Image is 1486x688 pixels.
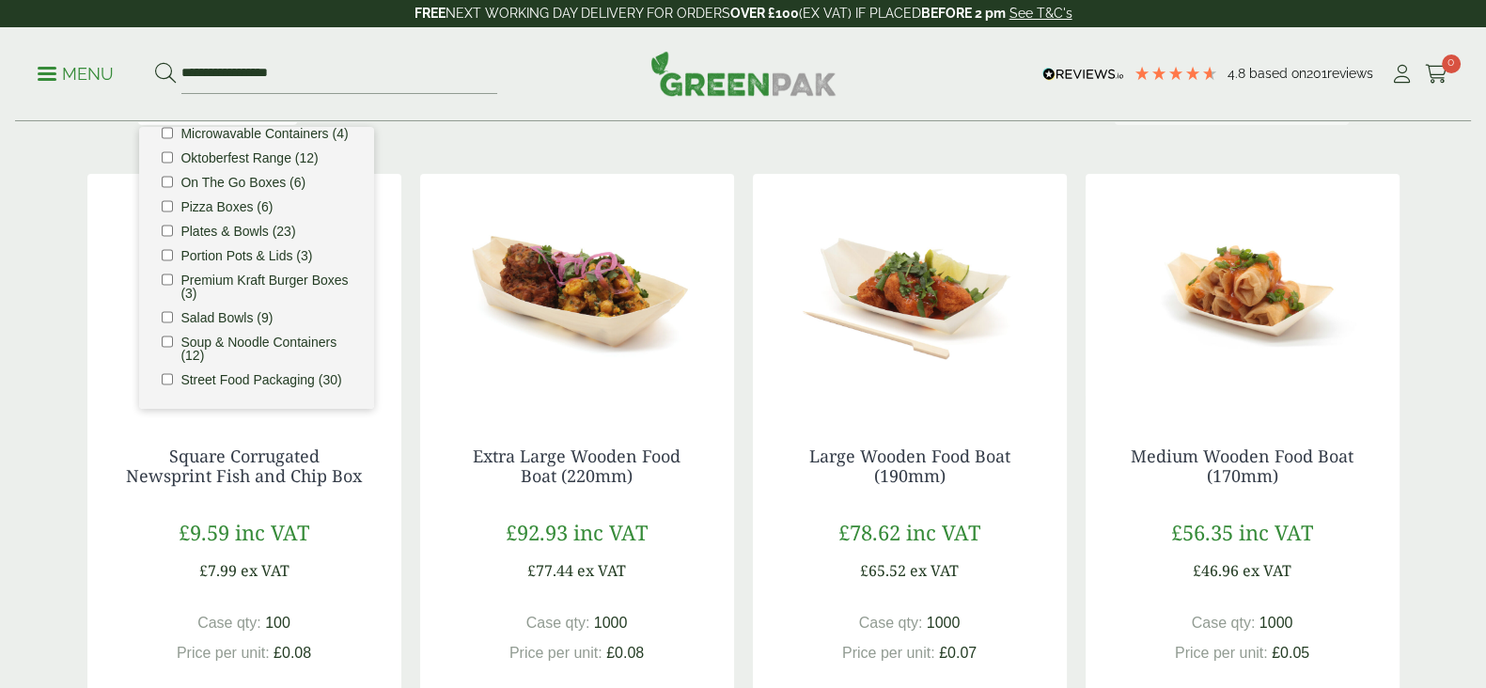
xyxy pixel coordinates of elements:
span: £77.44 [527,560,573,581]
label: Pizza Boxes (6) [180,200,273,213]
span: inc VAT [573,518,648,546]
span: ex VAT [577,560,626,581]
strong: BEFORE 2 pm [921,6,1006,21]
span: 1000 [927,615,961,631]
label: Microwavable Containers (4) [180,127,348,140]
span: £0.05 [1272,645,1309,661]
span: ex VAT [910,560,959,581]
a: 0 [1425,60,1448,88]
span: £92.93 [506,518,568,546]
span: £0.07 [939,645,977,661]
span: Case qty: [197,615,261,631]
span: inc VAT [1239,518,1313,546]
strong: OVER £100 [730,6,799,21]
span: £65.52 [860,560,906,581]
span: ex VAT [241,560,289,581]
i: Cart [1425,65,1448,84]
img: 2520069 Square News Fish n Chip Corrugated Box - Open with Chips [87,174,401,409]
span: Price per unit: [177,645,270,661]
img: Extra Large Wooden Boat 220mm with food contents V2 2920004AE [420,174,734,409]
span: Price per unit: [509,645,602,661]
span: Case qty: [1192,615,1256,631]
span: £78.62 [838,518,900,546]
div: 4.79 Stars [1134,65,1218,82]
span: £0.08 [274,645,311,661]
span: £46.96 [1193,560,1239,581]
span: 1000 [594,615,628,631]
span: Case qty: [859,615,923,631]
p: Menu [38,63,114,86]
span: 4.8 [1228,66,1249,81]
i: My Account [1390,65,1414,84]
span: 1000 [1259,615,1293,631]
label: On The Go Boxes (6) [180,176,305,189]
span: 0 [1442,55,1461,73]
span: Based on [1249,66,1306,81]
span: reviews [1327,66,1373,81]
label: Street Food Packaging (30) [180,373,341,386]
span: Case qty: [526,615,590,631]
label: Soup & Noodle Containers (12) [180,336,351,362]
span: inc VAT [235,518,309,546]
a: Square Corrugated Newsprint Fish and Chip Box [126,445,362,488]
a: See T&C's [1009,6,1072,21]
a: Menu [38,63,114,82]
a: Medium Wooden Food Boat (170mm) [1131,445,1353,488]
span: £7.99 [199,560,237,581]
strong: FREE [415,6,446,21]
span: ex VAT [1243,560,1291,581]
label: Plates & Bowls (23) [180,225,295,238]
label: Premium Kraft Burger Boxes (3) [180,274,351,300]
a: Extra Large Wooden Food Boat (220mm) [473,445,680,488]
label: Portion Pots & Lids (3) [180,249,312,262]
span: inc VAT [906,518,980,546]
label: Salad Bowls (9) [180,311,273,324]
img: REVIEWS.io [1042,68,1124,81]
span: £9.59 [179,518,229,546]
img: GreenPak Supplies [650,51,837,96]
span: Price per unit: [1175,645,1268,661]
span: 100 [265,615,290,631]
img: Large Wooden Boat 190mm with food contents 2920004AD [753,174,1067,409]
a: Large Wooden Food Boat (190mm) [809,445,1010,488]
span: 201 [1306,66,1327,81]
label: Oktoberfest Range (12) [180,151,318,164]
span: £56.35 [1171,518,1233,546]
img: Medium Wooden Boat 170mm with food contents V2 2920004AC 1 [1086,174,1400,409]
span: Price per unit: [842,645,935,661]
span: £0.08 [606,645,644,661]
